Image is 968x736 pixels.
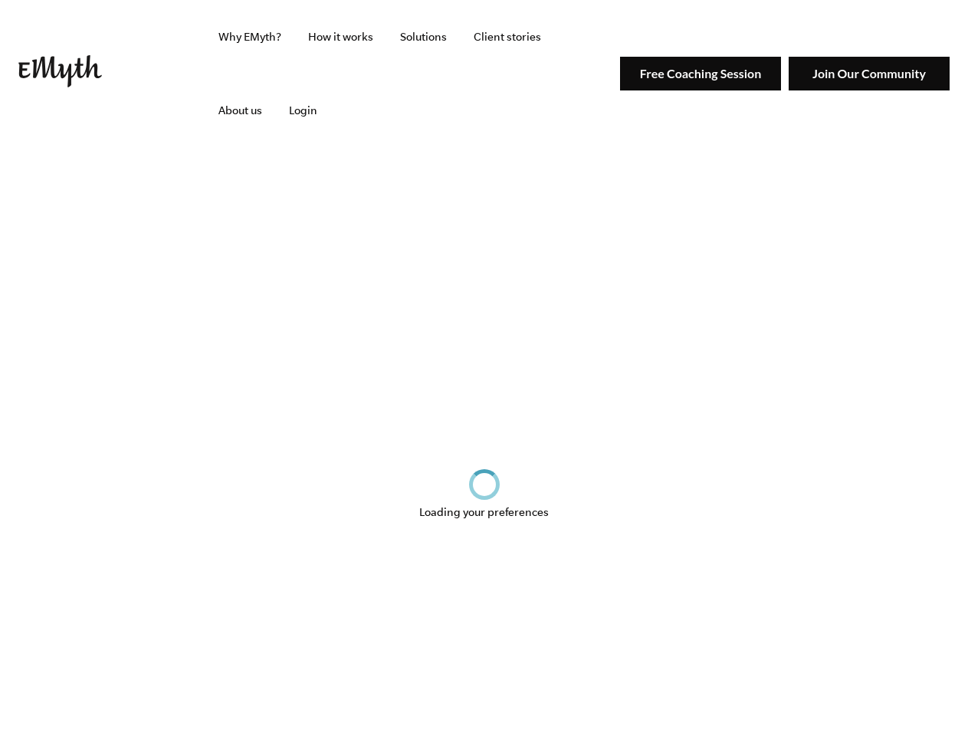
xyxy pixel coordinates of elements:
[18,55,102,87] img: EMyth
[413,500,555,524] div: Loading your preferences
[789,57,950,91] img: Join Our Community
[206,74,274,147] a: About us
[620,57,781,91] img: Free Coaching Session
[277,74,330,147] a: Login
